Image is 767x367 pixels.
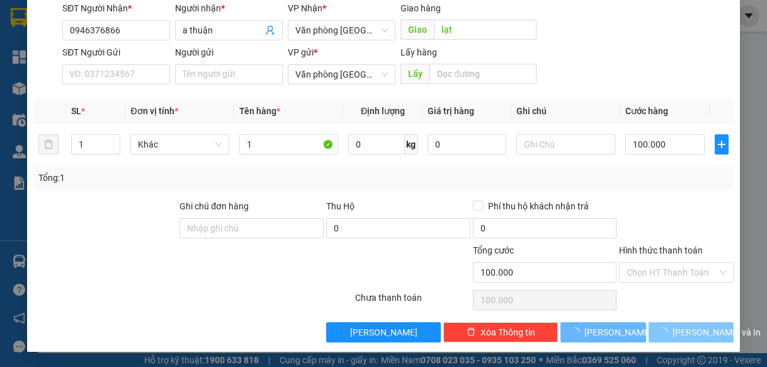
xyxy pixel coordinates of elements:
span: user-add [265,25,275,35]
button: [PERSON_NAME] [326,322,441,342]
span: Văn phòng Tân Kỳ [295,21,388,40]
img: logo.jpg [7,33,30,96]
span: [PERSON_NAME] [350,325,418,339]
span: plus [715,139,729,149]
button: [PERSON_NAME] và In [649,322,734,342]
span: Thu Hộ [326,201,355,211]
div: Người gửi [175,45,283,59]
span: delete [467,327,475,337]
span: [PERSON_NAME] và In [673,325,761,339]
span: Văn phòng Tân Kỳ [295,65,388,84]
span: Giá trị hàng [428,106,474,116]
b: XE GIƯỜNG NẰM CAO CẤP HÙNG THỤC [37,10,132,114]
button: [PERSON_NAME] [560,322,646,342]
input: Dọc đường [434,20,537,40]
div: Chưa thanh toán [354,291,471,313]
input: 0 [428,134,506,154]
span: Đơn vị tính [130,106,178,116]
span: Lấy [401,64,429,84]
th: Ghi chú [511,99,620,124]
button: plus [715,134,729,154]
span: VP Nhận [288,3,322,13]
div: SĐT Người Gửi [62,45,170,59]
span: Tổng cước [473,245,514,255]
button: deleteXóa Thông tin [443,322,558,342]
input: Dọc đường [429,64,537,84]
span: Lấy hàng [401,47,437,57]
span: Giao hàng [401,3,441,13]
div: SĐT Người Nhận [62,1,170,15]
span: loading [659,327,673,336]
span: Giao [401,20,434,40]
span: Cước hàng [625,106,668,116]
label: Ghi chú đơn hàng [179,201,249,211]
span: loading [571,327,584,336]
span: kg [405,134,418,154]
input: Ghi chú đơn hàng [179,218,324,238]
input: Ghi Chú [516,134,615,154]
label: Hình thức thanh toán [619,245,703,255]
input: VD: Bàn, Ghế [239,134,338,154]
div: Tổng: 1 [38,171,297,185]
span: SL [71,106,81,116]
div: VP gửi [288,45,395,59]
span: Khác [138,135,222,154]
span: Định lượng [361,106,405,116]
span: Xóa Thông tin [480,325,535,339]
div: Người nhận [175,1,283,15]
span: Phí thu hộ khách nhận trả [483,199,594,213]
span: Tên hàng [239,106,280,116]
span: [PERSON_NAME] [584,325,652,339]
button: delete [38,134,59,154]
